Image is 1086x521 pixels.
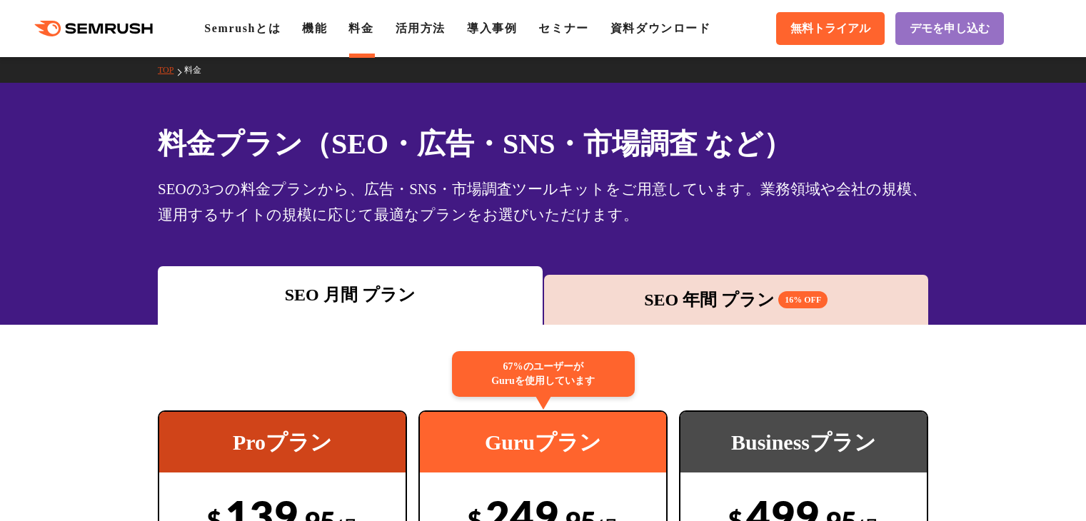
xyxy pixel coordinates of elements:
[610,22,711,34] a: 資料ダウンロード
[302,22,327,34] a: 機能
[204,22,281,34] a: Semrushとは
[910,21,990,36] span: デモを申し込む
[778,291,828,308] span: 16% OFF
[184,65,212,75] a: 料金
[895,12,1004,45] a: デモを申し込む
[348,22,373,34] a: 料金
[467,22,517,34] a: 導入事例
[159,412,406,472] div: Proプラン
[538,22,588,34] a: セミナー
[420,412,666,472] div: Guruプラン
[396,22,446,34] a: 活用方法
[158,123,928,165] h1: 料金プラン（SEO・広告・SNS・市場調査 など）
[680,412,927,472] div: Businessプラン
[158,176,928,228] div: SEOの3つの料金プランから、広告・SNS・市場調査ツールキットをご用意しています。業務領域や会社の規模、運用するサイトの規模に応じて最適なプランをお選びいただけます。
[165,282,536,308] div: SEO 月間 プラン
[776,12,885,45] a: 無料トライアル
[790,21,870,36] span: 無料トライアル
[158,65,184,75] a: TOP
[551,287,922,313] div: SEO 年間 プラン
[452,351,635,397] div: 67%のユーザーが Guruを使用しています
